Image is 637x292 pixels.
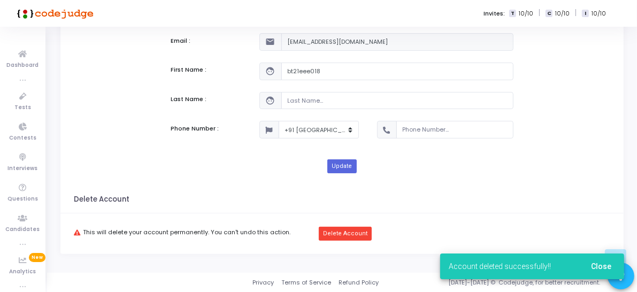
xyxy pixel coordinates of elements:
[591,262,611,271] span: Close
[396,121,513,139] input: Phone Number...
[7,61,39,70] span: Dashboard
[74,195,129,204] h3: Delete Account
[281,63,513,80] input: First Name...
[13,3,94,24] img: logo
[509,10,516,18] span: T
[575,7,577,19] span: |
[29,253,45,262] span: New
[171,36,191,45] label: Email :
[252,278,274,287] a: Privacy
[8,164,38,173] span: Interviews
[319,227,372,241] button: Delete Account
[60,187,624,213] kt-portlet-header: Delete Account
[519,9,533,18] span: 10/10
[281,278,331,287] a: Terms of Service
[10,267,36,276] span: Analytics
[281,92,513,110] input: Last Name...
[281,33,513,51] input: Email...
[555,9,570,18] span: 10/10
[449,261,551,272] span: Account deleted successfully!!
[7,195,38,204] span: Questions
[483,9,505,18] label: Invites:
[539,7,540,19] span: |
[546,10,552,18] span: C
[171,95,207,104] label: Last Name :
[592,9,606,18] span: 10/10
[171,124,219,133] label: Phone Number :
[582,10,589,18] span: I
[6,225,40,234] span: Candidates
[9,134,36,143] span: Contests
[327,159,356,173] button: Update
[14,103,31,112] span: Tests
[83,229,291,236] span: This will delete your account permanently. You can't undo this action.
[339,278,379,287] a: Refund Policy
[171,65,207,74] label: First Name :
